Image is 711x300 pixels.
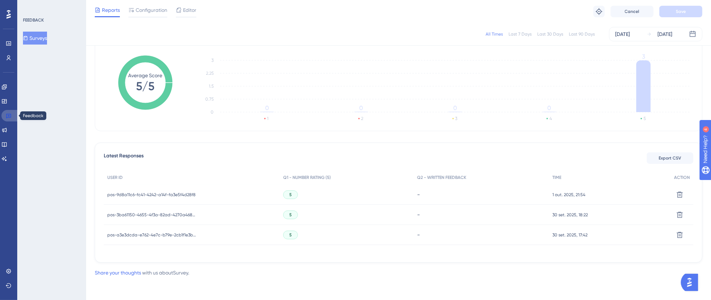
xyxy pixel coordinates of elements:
[205,97,214,102] tspan: 0.75
[615,30,630,38] div: [DATE]
[644,116,646,121] text: 5
[107,175,123,180] span: USER ID
[209,84,214,89] tspan: 1.5
[211,58,214,63] tspan: 3
[659,155,682,161] span: Export CSV
[289,212,292,218] span: 5
[50,4,52,9] div: 4
[642,53,645,60] tspan: 3
[548,105,551,111] tspan: 0
[417,175,466,180] span: Q2 - WRITTEN FEEDBACK
[265,105,269,111] tspan: 0
[102,6,120,14] span: Reports
[95,270,141,276] a: Share your thoughts
[289,192,292,198] span: 5
[658,30,672,38] div: [DATE]
[537,31,563,37] div: Last 30 Days
[674,175,690,180] span: ACTION
[681,272,702,293] iframe: UserGuiding AI Assistant Launcher
[211,110,214,115] tspan: 0
[552,192,585,198] span: 1 out. 2025, 21:54
[455,116,458,121] text: 3
[549,116,552,121] text: 4
[23,17,44,23] div: FEEDBACK
[128,73,163,78] tspan: Average Score
[17,2,45,10] span: Need Help?
[453,105,457,111] tspan: 0
[552,212,588,218] span: 30 set. 2025, 18:22
[552,175,561,180] span: TIME
[107,232,197,238] span: pos-a3e3dcda-e762-4e7c-b79e-2cb1f1e3bccc
[361,116,363,121] text: 2
[552,232,588,238] span: 30 set. 2025, 17:42
[509,31,532,37] div: Last 7 Days
[183,6,196,14] span: Editor
[136,6,167,14] span: Configuration
[676,9,686,14] span: Save
[417,211,545,218] div: -
[104,152,144,165] span: Latest Responses
[289,232,292,238] span: 5
[206,71,214,76] tspan: 2.25
[417,231,545,238] div: -
[625,9,640,14] span: Cancel
[417,191,545,198] div: -
[283,175,331,180] span: Q1 - NUMBER RATING (5)
[136,79,155,93] tspan: 5/5
[659,6,702,17] button: Save
[359,105,363,111] tspan: 0
[486,31,503,37] div: All Times
[569,31,595,37] div: Last 90 Days
[611,6,654,17] button: Cancel
[267,116,268,121] text: 1
[647,152,693,164] button: Export CSV
[95,268,189,277] div: with us about Survey .
[107,212,197,218] span: pos-3ba61150-4655-4f3a-82ad-4270a4682e3e
[23,32,47,45] button: Surveys
[107,192,196,198] span: pos-9d8a11c6-fc41-4242-a14f-fa3e5f4d28f8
